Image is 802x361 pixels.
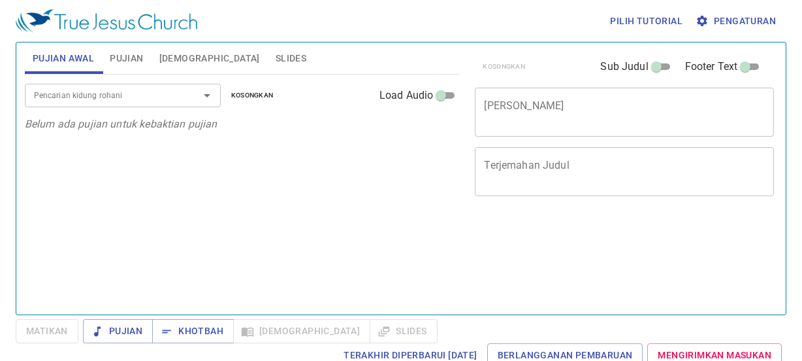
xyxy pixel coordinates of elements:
[33,50,94,67] span: Pujian Awal
[605,9,688,33] button: Pilih tutorial
[470,210,716,318] iframe: from-child
[231,90,274,101] span: Kosongkan
[110,50,143,67] span: Pujian
[698,13,776,29] span: Pengaturan
[379,88,434,103] span: Load Audio
[16,9,197,33] img: True Jesus Church
[276,50,306,67] span: Slides
[610,13,682,29] span: Pilih tutorial
[93,323,142,339] span: Pujian
[83,319,153,343] button: Pujian
[685,59,738,75] span: Footer Text
[159,50,260,67] span: [DEMOGRAPHIC_DATA]
[600,59,648,75] span: Sub Judul
[198,86,216,105] button: Open
[25,118,217,130] i: Belum ada pujian untuk kebaktian pujian
[152,319,234,343] button: Khotbah
[223,88,281,103] button: Kosongkan
[163,323,223,339] span: Khotbah
[693,9,781,33] button: Pengaturan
